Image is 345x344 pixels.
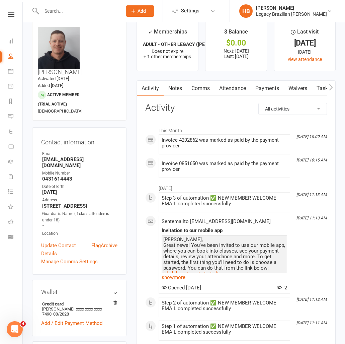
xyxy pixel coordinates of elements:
[8,230,23,245] a: Class kiosk mode
[296,297,327,302] i: [DATE] 11:12 AM
[145,124,327,134] li: This Month
[8,64,23,79] a: Calendar
[41,242,91,258] a: Update Contact Details
[91,242,101,258] a: Flag
[162,273,287,282] a: show more
[42,211,117,223] div: Guardian's Name (if class attendee is under 18)
[143,42,236,47] strong: ADULT - OTHER LEGACY ([PERSON_NAME])
[284,81,312,96] a: Waivers
[312,81,335,96] a: Tasks
[296,192,327,197] i: [DATE] 11:13 AM
[53,312,69,317] span: 08/2028
[38,27,121,75] h3: [PERSON_NAME]
[7,321,23,337] iframe: Intercom live chat
[8,200,23,215] a: What's New
[144,54,191,59] span: + 1 other memberships
[277,285,287,291] span: 2
[138,8,146,14] span: Add
[38,92,80,107] span: Active member (trial active)
[291,27,319,40] div: Last visit
[42,170,117,177] div: Mobile Number
[42,306,102,317] span: xxxx xxxx xxxx 7490
[38,109,82,114] span: [DEMOGRAPHIC_DATA]
[42,184,117,190] div: Date of Birth
[42,203,117,209] strong: [STREET_ADDRESS]
[148,29,152,35] i: ✓
[152,49,183,54] span: Does not expire
[211,48,260,59] p: Next: [DATE] Last: [DATE]
[42,189,117,195] strong: [DATE]
[163,271,219,277] a: Click here to get started!
[162,228,287,233] div: Invitation to our mobile app
[181,3,199,18] span: Settings
[296,216,327,220] i: [DATE] 11:13 AM
[148,27,187,40] div: Memberships
[187,81,214,96] a: Comms
[239,4,253,18] div: HB
[101,242,117,258] a: Archive
[38,76,69,81] time: Activated [DATE]
[41,319,102,327] a: Add / Edit Payment Method
[256,5,327,11] div: [PERSON_NAME]
[8,34,23,49] a: Dashboard
[280,40,329,47] div: [DATE]
[8,49,23,64] a: People
[162,137,287,149] div: Invoice 4292862 was marked as paid by the payment provider
[42,151,117,157] div: Email
[145,103,327,113] h3: Activity
[42,176,117,182] strong: 0431614443
[41,136,117,146] h3: Contact information
[38,27,80,69] img: image1759125998.png
[163,237,285,311] div: [PERSON_NAME], Great news! You've been invited to use our mobile app, where you can book into cla...
[162,324,287,335] div: Step 1 of automation ✅ NEW MEMBER WELCOME EMAIL completed successfully
[41,300,117,318] li: [PERSON_NAME]
[162,218,271,224] span: Sent email to [EMAIL_ADDRESS][DOMAIN_NAME]
[162,195,287,207] div: Step 3 of automation ✅ NEW MEMBER WELCOME EMAIL completed successfully
[162,300,287,312] div: Step 2 of automation ✅ NEW MEMBER WELCOME EMAIL completed successfully
[164,81,187,96] a: Notes
[256,11,327,17] div: Legacy Brazilian [PERSON_NAME]
[41,289,117,295] h3: Wallet
[126,5,154,17] button: Add
[42,301,114,306] strong: Credit card
[41,258,98,266] a: Manage Comms Settings
[214,81,251,96] a: Attendance
[8,215,23,230] a: Roll call kiosk mode
[280,48,329,56] div: [DATE]
[8,94,23,110] a: Reports
[42,156,117,168] strong: [EMAIL_ADDRESS][DOMAIN_NAME]
[8,140,23,155] a: Product Sales
[211,40,260,47] div: $0.00
[288,57,322,62] a: view attendance
[42,197,117,203] div: Address
[224,27,248,40] div: $ Balance
[145,181,327,192] li: [DATE]
[137,81,164,96] a: Activity
[296,134,327,139] i: [DATE] 10:09 AM
[251,81,284,96] a: Payments
[8,79,23,94] a: Payments
[296,321,327,325] i: [DATE] 11:11 AM
[162,285,201,291] span: Opened [DATE]
[39,6,117,16] input: Search...
[42,230,117,237] div: Location
[38,83,63,88] time: Added [DATE]
[42,223,117,229] strong: -
[296,158,327,162] i: [DATE] 10:15 AM
[20,321,26,327] span: 4
[162,161,287,172] div: Invoice 0851650 was marked as paid by the payment provider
